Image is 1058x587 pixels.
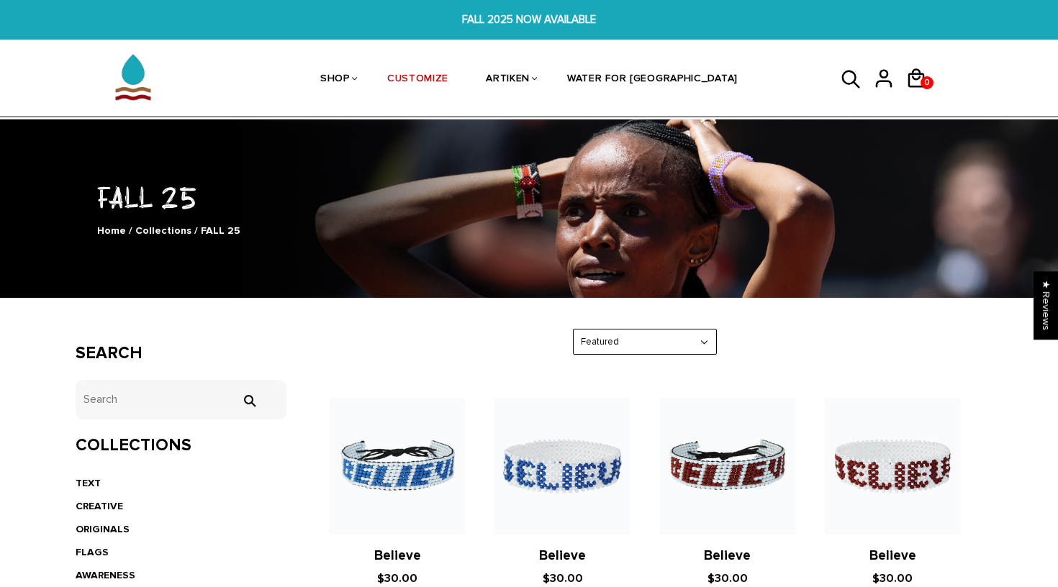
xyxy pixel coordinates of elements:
a: SHOP [320,42,350,118]
a: FLAGS [76,546,109,558]
h3: Search [76,343,286,364]
h1: FALL 25 [76,178,982,216]
a: Home [97,224,126,237]
span: FALL 2025 NOW AVAILABLE [326,12,732,28]
span: $30.00 [543,571,583,586]
a: TEXT [76,477,101,489]
a: Believe [374,547,421,564]
a: CUSTOMIZE [387,42,448,118]
a: Collections [135,224,191,237]
span: $30.00 [872,571,913,586]
input: Search [76,380,286,419]
h3: Collections [76,435,286,456]
a: ORIGINALS [76,523,130,535]
a: CREATIVE [76,500,123,512]
span: / [194,224,198,237]
a: 0 [905,94,938,96]
div: Click to open Judge.me floating reviews tab [1034,271,1058,340]
span: / [129,224,132,237]
a: AWARENESS [76,569,135,581]
span: 0 [921,73,933,93]
a: WATER FOR [GEOGRAPHIC_DATA] [567,42,738,118]
a: ARTIKEN [486,42,530,118]
a: Believe [869,547,916,564]
span: $30.00 [377,571,417,586]
input: Search [235,394,263,407]
span: $30.00 [707,571,748,586]
span: FALL 25 [201,224,240,237]
a: Believe [704,547,751,564]
a: Believe [539,547,586,564]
